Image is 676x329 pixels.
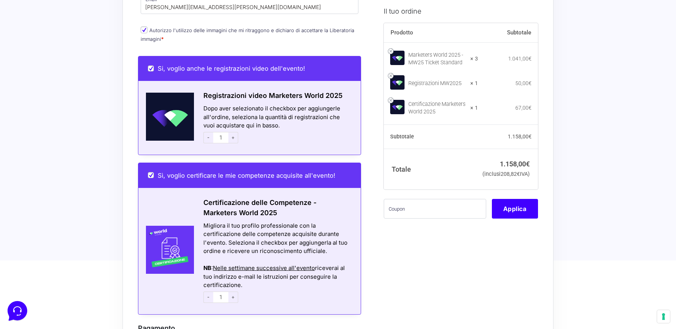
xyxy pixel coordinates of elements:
span: Si, voglio anche le registrazioni video dell'evento! [158,65,305,72]
strong: × 1 [470,79,478,87]
span: Sì, voglio certificare le mie competenze acquisite all'evento! [158,172,335,179]
span: Registrazioni video Marketers World 2025 [203,92,343,99]
div: Marketers World 2025 - MW25 Ticket Standard [408,51,465,66]
bdi: 1.158,00 [508,133,532,139]
bdi: 1.158,00 [500,160,530,168]
bdi: 67,00 [515,105,532,111]
th: Prodotto [384,23,478,42]
span: 208,82 [501,171,520,177]
span: Le tue conversazioni [12,30,64,36]
span: - [203,132,213,143]
span: + [228,292,238,303]
p: Home [23,253,36,260]
p: Messaggi [65,253,86,260]
div: Registrazioni MW2025 [408,79,465,87]
input: Si, voglio anche le registrazioni video dell'evento! [148,65,154,71]
span: € [526,160,530,168]
input: Coupon [384,199,486,218]
input: Autorizzo l'utilizzo delle immagini che mi ritraggono e dichiaro di accettare la Liberatoria imma... [141,26,147,33]
div: Dopo aver selezionato il checkbox per aggiungerle all'ordine, seleziona la quantità di registrazi... [194,104,361,145]
img: dark [12,42,27,57]
img: Registrazioni MW2025 [390,75,405,90]
span: Certificazione delle Competenze - Marketers World 2025 [203,199,316,217]
img: dark [24,42,39,57]
span: € [529,133,532,139]
span: Inizia una conversazione [49,68,112,74]
span: Trova una risposta [12,94,59,100]
img: Schermata-2022-04-11-alle-18.28.41.png [138,93,194,141]
strong: × 1 [470,104,478,112]
input: 1 [213,292,228,303]
small: (inclusi IVA) [482,171,530,177]
label: Autorizzo l'utilizzo delle immagini che mi ritraggono e dichiaro di accettare la Liberatoria imma... [141,27,354,42]
span: Nelle settimane successive all'evento [213,264,315,272]
a: Apri Centro Assistenza [81,94,139,100]
h3: Il tuo ordine [384,6,538,16]
span: € [529,55,532,61]
span: € [529,80,532,86]
p: Aiuto [116,253,127,260]
span: € [529,105,532,111]
button: Messaggi [53,243,99,260]
span: - [203,292,213,303]
bdi: 50,00 [515,80,532,86]
h2: Ciao da Marketers 👋 [6,6,127,18]
div: : riceverai al tuo indirizzo e-mail le istruzioni per conseguire la certificazione. [203,264,351,290]
strong: × 3 [470,55,478,62]
iframe: Customerly Messenger Launcher [6,300,29,322]
input: Cerca un articolo... [17,110,124,118]
th: Totale [384,149,478,189]
img: Certificazione Marketers World 2025 [390,100,405,114]
input: Sì, voglio certificare le mie competenze acquisite all'evento! [148,172,154,178]
button: Applica [492,199,538,218]
input: 1 [213,132,228,143]
button: Home [6,243,53,260]
strong: NB [203,264,211,272]
th: Subtotale [478,23,538,42]
div: Certificazione Marketers World 2025 [408,101,465,116]
button: Aiuto [99,243,145,260]
button: Inizia una conversazione [12,64,139,79]
bdi: 1.041,00 [508,55,532,61]
th: Subtotale [384,124,478,149]
img: dark [36,42,51,57]
div: Migliora il tuo profilo professionale con la certificazione delle competenze acquisite durante l'... [203,222,351,256]
img: Certificazione-MW24-300x300-1.jpg [138,226,194,274]
div: Azioni del messaggio [203,256,351,264]
span: € [517,171,520,177]
img: Marketers World 2025 - MW25 Ticket Standard [390,50,405,65]
button: Le tue preferenze relative al consenso per le tecnologie di tracciamento [657,310,670,323]
span: + [228,132,238,143]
